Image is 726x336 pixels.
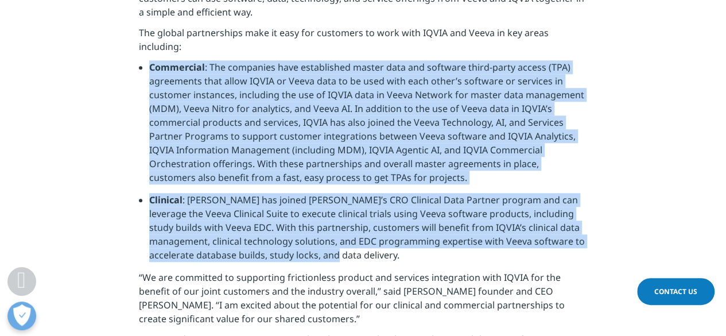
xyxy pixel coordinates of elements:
[149,194,183,206] strong: Clinical
[654,287,697,296] span: Contact Us
[139,26,587,60] p: The global partnerships make it easy for customers to work with IQVIA and Veeva in key areas incl...
[149,193,587,271] li: : [PERSON_NAME] has joined [PERSON_NAME]’s CRO Clinical Data Partner program and can leverage the...
[637,278,715,305] a: Contact Us
[149,60,587,193] li: : The companies have established master data and software third-party access (TPA) agreements tha...
[7,302,36,330] button: Open Preferences
[139,271,587,333] p: “We are committed to supporting frictionless product and services integration with IQVIA for the ...
[149,61,205,74] strong: Commercial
